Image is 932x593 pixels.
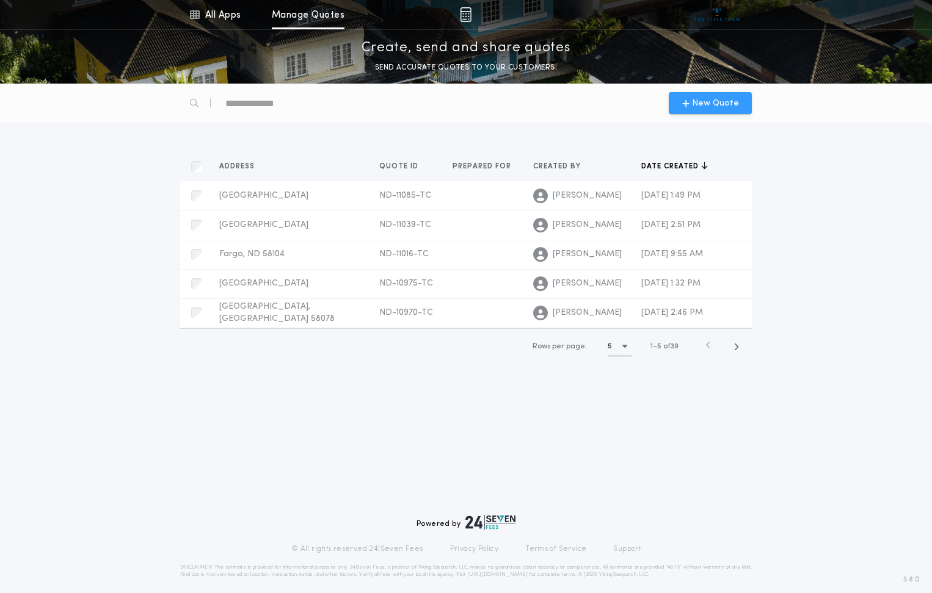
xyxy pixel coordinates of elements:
[219,220,308,229] span: [GEOGRAPHIC_DATA]
[291,544,423,554] p: © All rights reserved. 24|Seven Fees
[692,97,739,110] span: New Quote
[219,162,257,171] span: Address
[219,302,335,323] span: [GEOGRAPHIC_DATA], [GEOGRAPHIC_DATA] 58078
[641,279,701,288] span: [DATE] 1:32 PM
[641,160,708,173] button: Date created
[650,343,653,350] span: 1
[533,162,583,171] span: Created by
[379,191,431,200] span: ND-11085-TC
[553,278,622,290] span: [PERSON_NAME]
[219,279,308,288] span: [GEOGRAPHIC_DATA]
[525,544,586,554] a: Terms of Service
[379,220,431,229] span: ND-11039-TC
[379,279,433,288] span: ND-10975-TC
[641,162,701,171] span: Date created
[903,574,920,585] span: 3.8.0
[641,250,703,259] span: [DATE] 9:55 AM
[641,308,703,317] span: [DATE] 2:46 PM
[417,515,515,530] div: Powered by
[362,38,571,58] p: Create, send and share quotes
[608,337,632,356] button: 5
[641,220,701,229] span: [DATE] 2:51 PM
[379,308,433,317] span: ND-10970-TC
[553,307,622,319] span: [PERSON_NAME]
[467,572,528,577] a: [URL][DOMAIN_NAME]
[219,191,308,200] span: [GEOGRAPHIC_DATA]
[694,9,740,21] img: vs-icon
[553,190,622,202] span: [PERSON_NAME]
[553,219,622,231] span: [PERSON_NAME]
[375,62,557,74] p: SEND ACCURATE QUOTES TO YOUR CUSTOMERS.
[465,515,515,530] img: logo
[219,160,264,173] button: Address
[379,162,421,171] span: Quote ID
[613,544,641,554] a: Support
[450,544,499,554] a: Privacy Policy
[453,162,514,171] span: Prepared for
[608,340,612,353] h1: 5
[533,343,587,350] span: Rows per page:
[641,191,701,200] span: [DATE] 1:49 PM
[219,250,285,259] span: Fargo, ND 58104
[460,7,471,22] img: img
[379,160,428,173] button: Quote ID
[180,564,752,578] p: DISCLAIMER: This estimate is provided for informational purposes only. 24|Seven Fees, a product o...
[379,250,429,259] span: ND-11016-TC
[553,248,622,261] span: [PERSON_NAME]
[533,160,590,173] button: Created by
[657,343,661,350] span: 5
[663,341,679,352] span: of 39
[669,92,752,114] button: New Quote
